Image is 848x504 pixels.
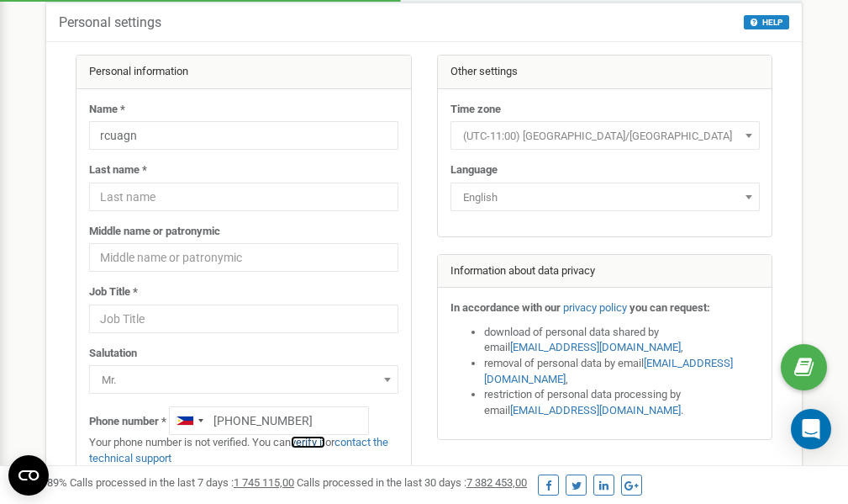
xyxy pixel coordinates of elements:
[510,341,681,353] a: [EMAIL_ADDRESS][DOMAIN_NAME]
[89,121,398,150] input: Name
[70,476,294,489] span: Calls processed in the last 7 days :
[484,357,733,385] a: [EMAIL_ADDRESS][DOMAIN_NAME]
[456,125,754,148] span: (UTC-11:00) Pacific/Midway
[450,301,561,314] strong: In accordance with our
[89,414,166,430] label: Phone number *
[450,183,760,211] span: English
[89,305,398,333] input: Job Title
[76,56,411,89] div: Personal information
[234,476,294,489] u: 1 745 115,00
[744,15,789,29] button: HELP
[89,346,137,362] label: Salutation
[450,121,760,150] span: (UTC-11:00) Pacific/Midway
[563,301,627,314] a: privacy policy
[89,224,220,240] label: Middle name or patronymic
[484,325,760,356] li: download of personal data shared by email ,
[291,436,325,448] a: verify it
[89,183,398,211] input: Last name
[169,406,369,435] input: +1-800-555-55-55
[438,56,772,89] div: Other settings
[466,476,527,489] u: 7 382 453,00
[450,102,501,118] label: Time zone
[791,409,831,449] div: Open Intercom Messenger
[89,102,125,118] label: Name *
[297,476,527,489] span: Calls processed in the last 30 days :
[89,435,398,466] p: Your phone number is not verified. You can or
[484,387,760,418] li: restriction of personal data processing by email .
[89,284,138,300] label: Job Title *
[89,436,388,464] a: contact the technical support
[59,15,161,30] h5: Personal settings
[89,243,398,272] input: Middle name or patronymic
[484,356,760,387] li: removal of personal data by email ,
[438,255,772,289] div: Information about data privacy
[89,365,398,394] span: Mr.
[456,186,754,210] span: English
[629,301,710,314] strong: you can request:
[8,455,49,496] button: Open CMP widget
[450,162,498,178] label: Language
[95,369,392,392] span: Mr.
[170,407,208,434] div: Telephone country code
[89,162,147,178] label: Last name *
[510,404,681,416] a: [EMAIL_ADDRESS][DOMAIN_NAME]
